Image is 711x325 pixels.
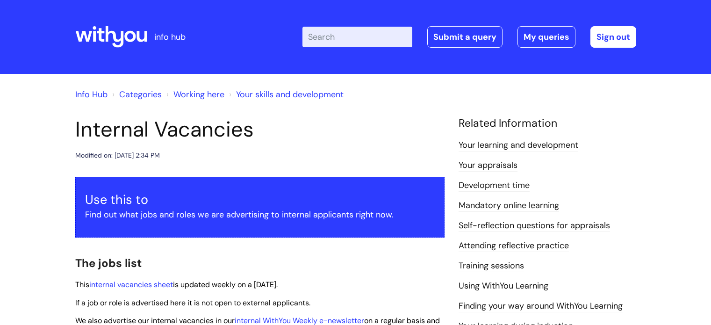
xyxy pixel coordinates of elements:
[75,256,142,270] span: The jobs list
[302,27,412,47] input: Search
[89,280,173,289] a: internal vacancies sheet
[459,159,517,172] a: Your appraisals
[154,29,186,44] p: info hub
[459,260,524,272] a: Training sessions
[459,117,636,130] h4: Related Information
[173,89,224,100] a: Working here
[75,280,278,289] span: This is updated weekly on a [DATE].
[75,298,310,308] span: If a job or role is advertised here it is not open to external applicants.
[302,26,636,48] div: | -
[459,180,530,192] a: Development time
[459,139,578,152] a: Your learning and development
[75,89,108,100] a: Info Hub
[459,300,623,312] a: Finding your way around WithYou Learning
[85,207,435,222] p: Find out what jobs and roles we are advertising to internal applicants right now.
[227,87,344,102] li: Your skills and development
[590,26,636,48] a: Sign out
[236,89,344,100] a: Your skills and development
[119,89,162,100] a: Categories
[427,26,503,48] a: Submit a query
[517,26,575,48] a: My queries
[75,117,445,142] h1: Internal Vacancies
[164,87,224,102] li: Working here
[85,192,435,207] h3: Use this to
[110,87,162,102] li: Solution home
[459,220,610,232] a: Self-reflection questions for appraisals
[459,240,569,252] a: Attending reflective practice
[75,150,160,161] div: Modified on: [DATE] 2:34 PM
[459,200,559,212] a: Mandatory online learning
[459,280,548,292] a: Using WithYou Learning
